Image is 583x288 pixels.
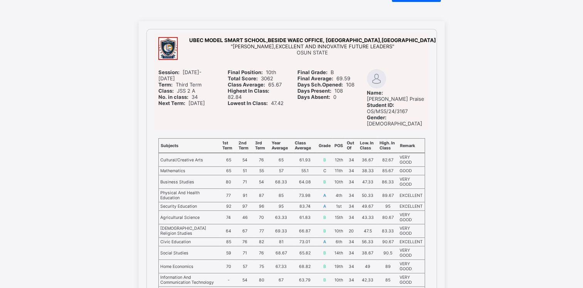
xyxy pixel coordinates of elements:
th: Subjects [158,139,220,153]
td: B [317,153,333,167]
b: Lowest In Class: [228,100,268,106]
td: 77 [251,211,267,224]
td: 73.98 [293,189,317,202]
td: 67 [235,211,251,224]
td: 34 [343,161,356,169]
span: [PERSON_NAME] Praise [367,90,424,102]
td: 55.1 [291,161,314,169]
td: 57 [270,167,293,175]
td: 51 [235,161,251,169]
td: 69.33 [267,211,291,224]
td: 61.93 [291,148,314,161]
th: Low. In Class [356,134,376,148]
td: 83.74 [293,202,317,211]
th: Class Average [291,134,314,148]
th: 2nd Term [237,139,254,153]
td: A [317,189,333,202]
td: B [315,148,331,161]
b: Term: [158,81,173,88]
b: Days Absent: [297,94,330,100]
td: 54 [235,148,251,161]
td: 4th [331,182,343,190]
b: Student ID: [367,102,394,108]
b: Name: [366,88,381,93]
td: VERY GOOD [398,224,425,238]
span: [DEMOGRAPHIC_DATA] [367,114,422,127]
b: Lowest In Class: [227,90,267,96]
td: Civic Education [158,224,219,232]
td: 85 [219,224,235,232]
td: 89.67 [378,189,398,202]
td: 68.33 [267,169,291,182]
b: Student ID: [366,99,393,105]
td: 77 [219,182,235,190]
td: 34 [343,182,356,190]
td: 70 [253,211,270,224]
b: Final Average: [297,75,333,81]
td: 81 [270,238,293,246]
th: Year Average [270,139,293,153]
td: B [315,169,331,182]
span: 82.84 [227,85,283,90]
td: Mathematics [158,167,220,175]
span: B [297,69,334,75]
span: 69.59 [297,75,350,81]
b: Days Present: [297,85,330,90]
span: [DATE]-[DATE] [158,67,215,73]
td: Cultural/Creative Arts [158,148,219,161]
td: 97 [237,202,254,211]
span: 0 [297,94,336,100]
td: GOOD [398,167,425,175]
th: Subjects [158,134,219,148]
td: 47.33 [358,175,378,189]
b: Session: [158,69,180,75]
b: Term: [158,73,171,79]
td: B [317,175,333,189]
b: Session: [158,67,178,73]
td: 92 [220,202,237,211]
span: 47.42 [227,90,282,96]
span: 3062 [227,73,270,79]
td: 55 [251,161,267,169]
td: 64 [219,211,235,224]
td: 34 [343,232,356,244]
td: 66.87 [293,224,317,238]
td: VERY GOOD [397,148,424,161]
span: "[PERSON_NAME],EXCELLENT AND INNOVATIVE FUTURE LEADERS" [230,41,395,47]
td: 96 [251,190,267,198]
span: Third Term [158,73,198,79]
b: Gender: [367,114,386,120]
td: 34 [345,175,358,189]
b: Days Absent: [297,90,329,96]
td: 15th [331,198,343,211]
b: No. in class: [158,85,187,90]
td: 92 [219,190,235,198]
td: 70 [251,198,267,211]
td: 95 [378,202,398,211]
td: 64.08 [291,169,314,182]
td: 87 [251,182,267,190]
td: Business Studies [158,175,220,189]
td: 68.33 [270,175,293,189]
td: Agricultural Science [158,198,219,211]
td: 64.08 [293,175,317,189]
td: 50.33 [358,189,378,202]
b: Next Term: [158,90,183,96]
b: Final Grade: [297,67,326,73]
b: Total Score: [227,73,255,79]
span: "[PERSON_NAME],EXCELLENT AND INNOVATIVE FUTURE LEADERS" [231,43,394,49]
th: Out Of [345,139,358,153]
td: 38.33 [358,167,378,175]
td: 12th [331,148,343,161]
td: 43.33 [356,198,376,211]
td: 85 [220,238,237,246]
span: OS/MSS/24/3167 [366,99,405,111]
span: 69.59 [297,73,346,79]
td: 71 [235,169,251,182]
td: VERY GOOD [398,153,425,167]
td: 85 [267,182,291,190]
span: 10th [228,69,276,75]
th: 1st Term [220,139,237,153]
td: 43.33 [358,211,378,224]
b: Final Average: [297,73,331,79]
